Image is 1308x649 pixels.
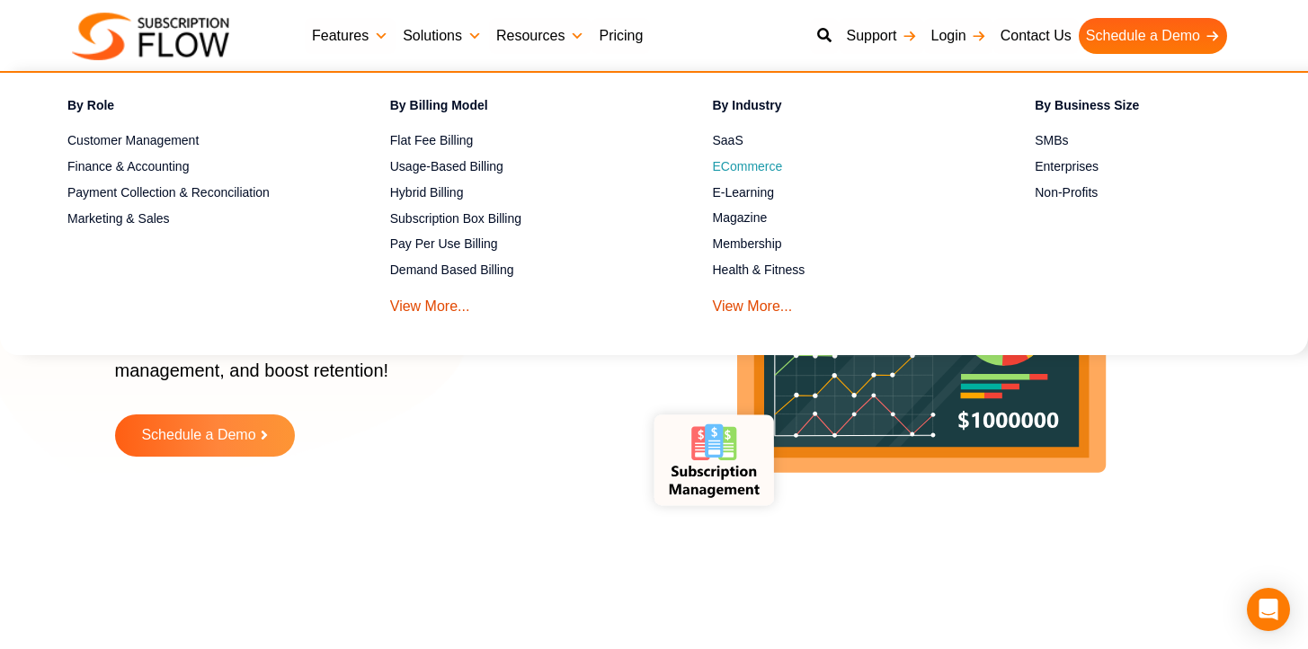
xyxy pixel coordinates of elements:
h4: By Role [67,95,327,121]
a: Customer Management [67,130,327,152]
span: SMBs [1035,131,1068,150]
a: Login [924,18,993,54]
a: Features [305,18,396,54]
span: Customer Management [67,131,199,150]
a: Demand Based Billing [390,260,650,281]
div: Open Intercom Messenger [1247,588,1290,631]
a: Resources [489,18,592,54]
a: Subscription Box Billing [390,208,650,229]
span: Payment Collection & Reconciliation [67,183,270,202]
a: Payment Collection & Reconciliation [67,182,327,203]
span: Enterprises [1035,157,1099,176]
a: Flat Fee Billing [390,130,650,152]
span: E-Learning [713,183,775,202]
a: Magazine [713,208,973,229]
a: SaaS [713,130,973,152]
a: Pay Per Use Billing [390,234,650,255]
span: Marketing & Sales [67,209,170,228]
a: Membership [713,234,973,255]
span: Flat Fee Billing [390,131,474,150]
a: Hybrid Billing [390,182,650,203]
span: Subscription Box Billing [390,209,521,228]
a: Schedule a Demo [115,414,295,457]
span: Schedule a Demo [141,428,255,443]
span: SaaS [713,131,743,150]
span: Usage-Based Billing [390,157,503,176]
span: Finance & Accounting [67,157,189,176]
a: SMBs [1035,130,1295,152]
a: View More... [390,285,470,318]
a: Finance & Accounting [67,156,327,177]
a: E-Learning [713,182,973,203]
a: View More... [713,285,793,318]
img: Subscriptionflow [72,13,229,60]
span: Non-Profits [1035,183,1098,202]
h4: By Business Size [1035,95,1295,121]
a: Solutions [396,18,489,54]
a: Pricing [592,18,650,54]
a: Non-Profits [1035,182,1295,203]
a: Enterprises [1035,156,1295,177]
a: Schedule a Demo [1079,18,1227,54]
a: Marketing & Sales [67,208,327,229]
h4: By Industry [713,95,973,121]
h4: By Billing Model [390,95,650,121]
span: ECommerce [713,157,783,176]
span: Hybrid Billing [390,183,464,202]
a: Contact Us [993,18,1079,54]
a: ECommerce [713,156,973,177]
a: Usage-Based Billing [390,156,650,177]
a: Health & Fitness [713,260,973,281]
a: Support [839,18,923,54]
